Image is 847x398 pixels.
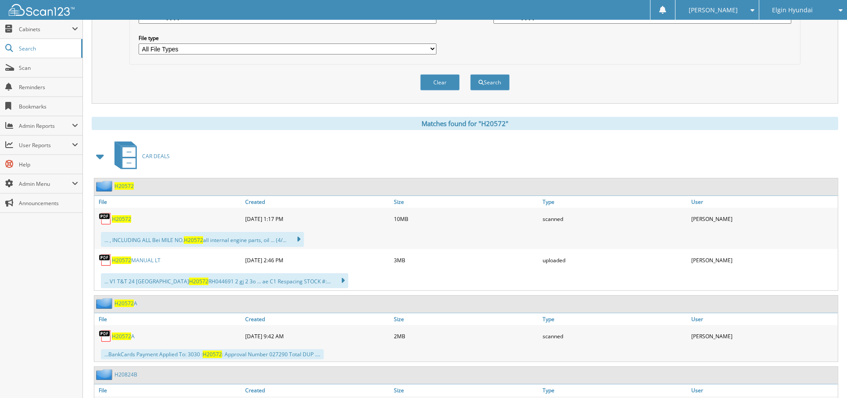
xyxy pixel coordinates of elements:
[19,25,72,33] span: Cabinets
[540,384,689,396] a: Type
[392,384,540,396] a: Size
[19,180,72,188] span: Admin Menu
[540,196,689,208] a: Type
[689,327,838,345] div: [PERSON_NAME]
[19,64,78,72] span: Scan
[540,313,689,325] a: Type
[114,300,137,307] a: H20572A
[689,251,838,269] div: [PERSON_NAME]
[114,182,134,190] a: H20572
[94,196,243,208] a: File
[96,181,114,192] img: folder2.png
[94,384,243,396] a: File
[139,34,436,42] label: File type
[92,117,838,130] div: Matches found for "H20572"
[99,253,112,267] img: PDF.png
[203,351,222,358] span: H20572
[19,45,77,52] span: Search
[689,210,838,228] div: [PERSON_NAME]
[19,199,78,207] span: Announcements
[112,215,131,223] a: H20572
[96,298,114,309] img: folder2.png
[392,313,540,325] a: Size
[392,210,540,228] div: 10MB
[392,251,540,269] div: 3MB
[689,313,838,325] a: User
[19,141,72,149] span: User Reports
[772,7,813,13] span: Elgin Hyundai
[101,273,348,288] div: ... V1 T&T 24 [GEOGRAPHIC_DATA] RH044691 2 gj 2 3o ... ae C1 Respacing STOCK #:...
[142,152,170,160] span: CAR DEALS
[184,236,203,244] span: H20572
[689,384,838,396] a: User
[112,333,135,340] a: H20572A
[99,212,112,225] img: PDF.png
[243,251,392,269] div: [DATE] 2:46 PM
[114,300,134,307] span: H20572
[392,196,540,208] a: Size
[9,4,75,16] img: scan123-logo-white.svg
[99,329,112,343] img: PDF.png
[243,210,392,228] div: [DATE] 1:17 PM
[689,7,738,13] span: [PERSON_NAME]
[243,196,392,208] a: Created
[803,356,847,398] iframe: Chat Widget
[540,210,689,228] div: scanned
[243,327,392,345] div: [DATE] 9:42 AM
[94,313,243,325] a: File
[112,257,131,264] span: H20572
[420,74,460,90] button: Clear
[540,251,689,269] div: uploaded
[540,327,689,345] div: scanned
[114,371,137,378] a: H20824B
[19,122,72,130] span: Admin Reports
[19,161,78,168] span: Help
[109,139,170,174] a: CAR DEALS
[112,257,161,264] a: H20572MANUAL LT
[112,333,131,340] span: H20572
[19,83,78,91] span: Reminders
[470,74,510,90] button: Search
[189,278,208,285] span: H20572
[392,327,540,345] div: 2MB
[243,313,392,325] a: Created
[101,232,304,247] div: ... , INCLUDING ALL Bei MILE NO. all internal engine parts, oil ... (4/...
[96,369,114,380] img: folder2.png
[19,103,78,110] span: Bookmarks
[689,196,838,208] a: User
[101,349,324,359] div: ...BankCards Payment Applied To: 3030 : : Approval Number 027290 Total DUP ....
[243,384,392,396] a: Created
